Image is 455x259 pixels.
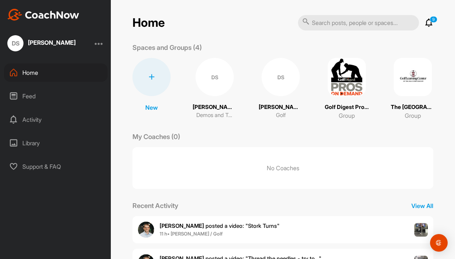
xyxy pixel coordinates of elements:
img: user avatar [138,222,154,238]
p: Golf Digest Pros on Demand [325,103,369,112]
div: Activity [4,110,108,129]
a: DS[PERSON_NAME]Demos and Tutorials [193,58,237,120]
p: Golf [276,111,286,120]
img: CoachNow [7,9,79,21]
p: My Coaches (0) [132,132,180,142]
p: Group [405,111,421,120]
div: Feed [4,87,108,105]
p: Recent Activity [132,201,178,211]
span: posted a video : " Stork Turns " [160,222,280,229]
a: Golf Digest Pros on DemandGroup [325,58,369,120]
div: DS [7,35,23,51]
img: post image [414,223,428,237]
p: Spaces and Groups (4) [132,43,202,52]
b: [PERSON_NAME] [160,222,204,229]
div: DS [196,58,234,96]
div: Open Intercom Messenger [430,234,448,252]
div: Home [4,63,108,82]
p: Group [339,111,355,120]
p: New [145,103,158,112]
p: [PERSON_NAME] [193,103,237,112]
p: View All [411,201,433,210]
div: Library [4,134,108,152]
img: square_dd91b16f6725f9bf198ae6ad6af86e0c.png [328,58,366,96]
img: square_71a494d2dbde308f5d2e203e5d9c3c5b.png [394,58,432,96]
p: Demos and Tutorials [196,111,233,120]
div: [PERSON_NAME] [28,40,76,45]
p: 9 [430,16,437,23]
div: Support & FAQ [4,157,108,176]
b: 11 h • [PERSON_NAME] / Golf [160,231,223,237]
p: [PERSON_NAME] [259,103,303,112]
p: No Coaches [132,147,433,189]
input: Search posts, people or spaces... [298,15,419,30]
a: DS[PERSON_NAME]Golf [259,58,303,120]
h2: Home [132,16,165,30]
p: The [GEOGRAPHIC_DATA] at [GEOGRAPHIC_DATA] [391,103,435,112]
div: DS [262,58,300,96]
a: The [GEOGRAPHIC_DATA] at [GEOGRAPHIC_DATA]Group [391,58,435,120]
